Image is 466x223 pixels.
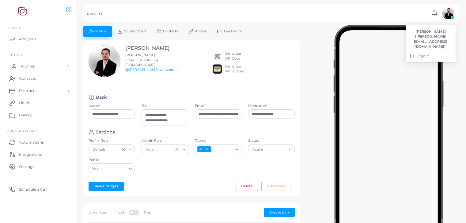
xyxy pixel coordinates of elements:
[19,152,42,157] span: Integrations
[142,104,188,108] label: Bio
[159,146,173,153] input: Search for option
[195,144,241,154] div: Search for option
[95,30,107,33] span: Profile
[89,163,135,173] div: Search for option
[92,166,99,172] span: Yes
[19,88,36,93] span: Products
[89,138,135,143] label: Profile Role
[248,138,295,143] label: Status
[252,146,264,153] span: Active
[261,182,291,191] button: Disconnect
[125,53,158,67] span: [PERSON_NAME][EMAIL_ADDRESS][DOMAIN_NAME]
[125,68,177,72] a: @[PERSON_NAME].wietzorek
[248,104,267,108] label: Username
[5,148,72,160] a: Integrations
[89,144,135,154] div: Search for option
[19,100,29,106] span: Links
[175,147,179,152] button: Clear Selected
[89,210,107,214] span: Links Type:
[19,187,47,192] span: Schedule a Call
[440,7,456,19] a: avatar
[19,76,36,81] span: Contacts
[236,182,258,191] button: Delete
[19,36,36,42] span: Analytics
[142,138,188,143] label: Admin Role
[96,129,115,135] h4: Settings
[5,97,72,109] a: Links
[405,25,456,63] ul: avatar
[89,182,124,191] button: Save Changes
[225,51,241,61] div: Generate QR Code
[417,53,429,59] span: Logout
[442,7,454,19] img: avatar
[7,26,22,30] span: INSIGHTS
[248,144,295,154] div: Search for option
[96,94,108,100] h4: Basic
[5,72,72,85] a: Contacts
[19,140,44,145] span: Automations
[142,144,188,154] div: Search for option
[269,210,290,214] span: Create Link
[225,64,244,74] div: Generate Wallet Card
[7,53,22,57] span: ENTITIES
[264,208,295,217] button: Create Link
[197,146,210,152] span: All
[213,64,222,74] img: apple-wallet.png
[6,6,40,17] img: logo
[124,30,146,33] span: Contact Card
[125,45,177,51] h3: [PERSON_NAME]
[100,165,127,172] input: Search for option
[5,60,72,72] a: Profiles
[19,112,32,118] span: Gallery
[121,147,126,152] button: Clear Selected
[87,12,104,16] h5: PROFILE
[211,146,233,153] input: Search for option
[145,146,158,153] span: Admin
[195,30,207,33] span: Access
[19,164,34,170] span: Settings
[7,129,36,133] span: Configurations
[195,138,241,143] label: Teams
[21,64,35,69] span: Profiles
[107,146,120,153] input: Search for option
[205,147,209,151] button: Deselect All
[163,30,178,33] span: Contacts
[224,30,242,33] span: Lead Form
[89,158,135,163] label: Public
[5,160,72,173] a: Settings
[5,109,72,121] a: Gallery
[213,52,222,61] img: qr2.png
[5,136,72,148] a: Automations
[264,146,286,153] input: Search for option
[5,85,72,97] a: Products
[195,104,206,108] label: Email
[119,210,124,215] label: List
[92,146,106,153] span: Default
[144,210,151,215] label: Grid
[5,33,72,45] a: Analytics
[5,183,72,195] a: Schedule a Call
[89,104,100,108] label: Name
